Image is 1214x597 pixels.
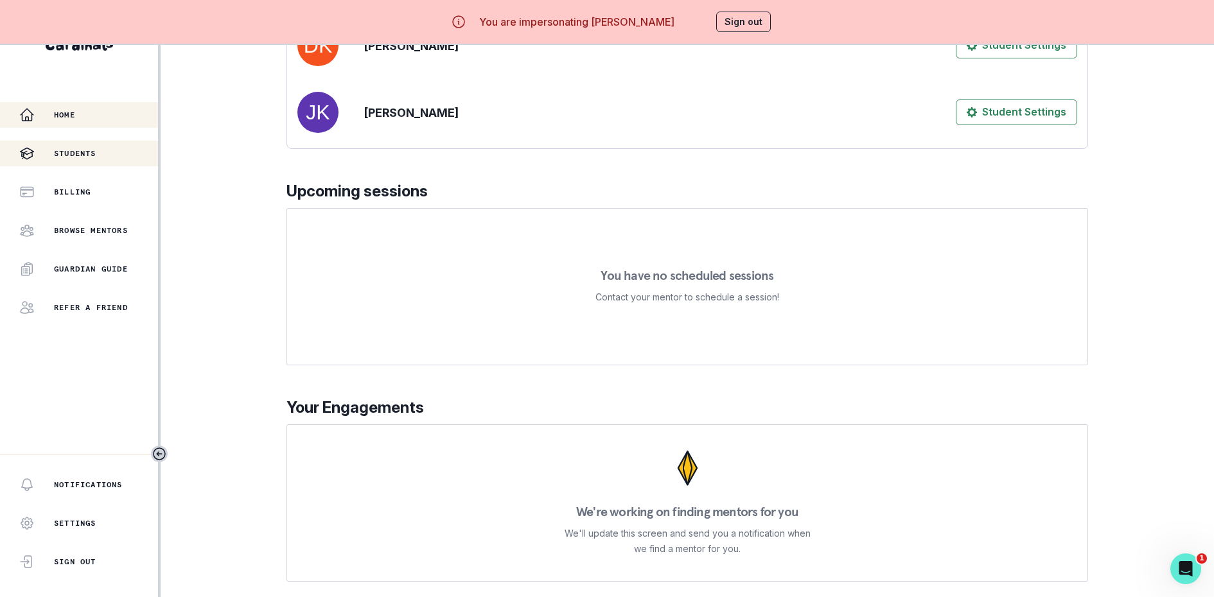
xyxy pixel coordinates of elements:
span: 1 [1197,553,1207,564]
p: Settings [54,518,96,528]
p: Your Engagements [286,396,1088,419]
p: [PERSON_NAME] [364,104,459,121]
button: Student Settings [956,33,1077,58]
img: svg [297,25,339,66]
p: Guardian Guide [54,264,128,274]
p: Sign Out [54,557,96,567]
p: We're working on finding mentors for you [576,505,798,518]
p: Students [54,148,96,159]
p: Notifications [54,480,123,490]
p: Home [54,110,75,120]
p: You are impersonating [PERSON_NAME] [479,14,674,30]
p: Billing [54,187,91,197]
p: [PERSON_NAME] [364,37,459,55]
p: Browse Mentors [54,225,128,236]
button: Sign out [716,12,771,32]
p: Refer a friend [54,302,128,313]
p: We'll update this screen and send you a notification when we find a mentor for you. [564,526,811,557]
p: Upcoming sessions [286,180,1088,203]
p: You have no scheduled sessions [601,269,773,282]
img: svg [297,92,339,133]
button: Toggle sidebar [151,446,168,462]
iframe: Intercom live chat [1170,553,1201,584]
button: Student Settings [956,99,1077,125]
p: Contact your mentor to schedule a session! [595,290,779,305]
